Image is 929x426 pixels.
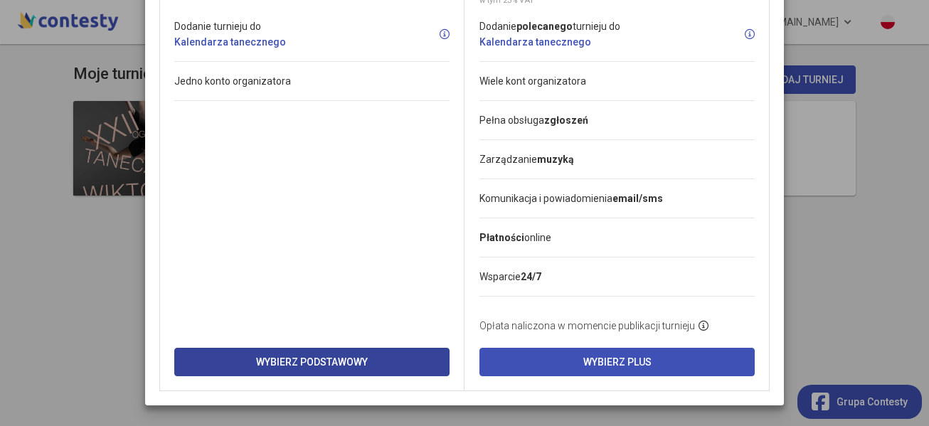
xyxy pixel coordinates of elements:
a: Kalendarza tanecznego [479,36,591,48]
li: Zarządzanie [479,140,755,179]
li: Komunikacja i powiadomienia [479,179,755,218]
div: Dodanie turnieju do [479,18,620,50]
div: Dodanie turnieju do [174,18,286,50]
strong: zgłoszeń [544,115,588,126]
strong: polecanego [516,21,573,32]
span: Wybierz Plus [583,356,652,368]
strong: muzyką [537,154,574,165]
strong: email/sms [612,193,663,204]
strong: 24/7 [521,271,541,282]
li: Wiele kont organizatora [479,62,755,101]
a: Kalendarza tanecznego [174,36,286,48]
li: Wsparcie [479,257,755,297]
li: Pełna obsługa [479,101,755,140]
button: Wybierz Plus [479,348,755,376]
li: Opłata naliczona w momencie publikacji turnieju [479,297,755,334]
strong: Płatności [479,232,524,243]
button: Wybierz Podstawowy [174,348,450,376]
li: online [479,218,755,257]
li: Jedno konto organizatora [174,62,450,101]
